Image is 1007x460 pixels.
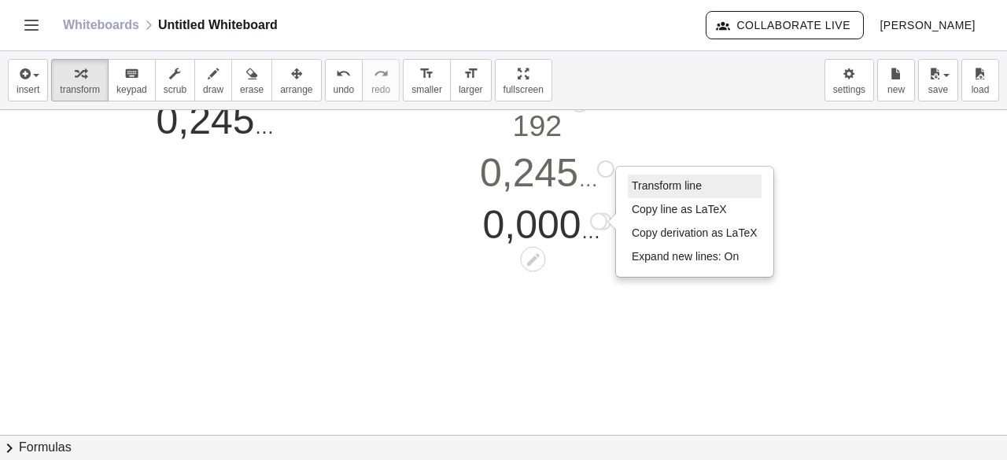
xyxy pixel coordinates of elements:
button: [PERSON_NAME] [867,11,988,39]
button: redoredo [362,59,400,101]
span: larger [459,84,483,95]
button: Collaborate Live [706,11,864,39]
span: transform [60,84,100,95]
button: Toggle navigation [19,13,44,38]
span: scrub [164,84,186,95]
span: load [972,84,990,95]
button: erase [231,59,272,101]
button: undoundo [325,59,363,101]
span: Collaborate Live [719,18,850,32]
span: fullscreen [503,84,544,95]
i: undo [336,64,351,83]
button: transform [51,59,109,101]
span: keypad [116,84,147,95]
button: keyboardkeypad [108,59,156,101]
span: insert [17,84,39,95]
span: new [887,84,905,95]
button: insert [8,59,48,101]
span: arrange [280,84,312,95]
button: settings [824,59,874,101]
i: redo [374,64,389,83]
span: draw [203,84,223,95]
span: Copy line as LaTeX [632,203,727,215]
span: Expand new lines: On [632,250,739,263]
span: save [928,84,948,95]
span: erase [240,84,264,95]
i: format_size [463,64,478,83]
button: save [918,59,958,101]
span: redo [371,84,390,95]
button: scrub [155,59,195,101]
span: smaller [411,84,442,95]
span: Transform line [632,179,702,192]
button: new [877,59,915,101]
i: format_size [419,64,434,83]
button: draw [194,59,232,101]
span: settings [833,84,865,95]
button: fullscreen [495,59,552,101]
button: format_sizesmaller [403,59,451,101]
a: Whiteboards [63,17,139,33]
button: arrange [271,59,321,101]
span: Copy derivation as LaTeX [632,226,758,239]
button: load [961,59,999,101]
span: undo [334,84,355,95]
i: keyboard [124,64,139,83]
div: Edit math [520,247,545,272]
button: format_sizelarger [450,59,492,101]
span: [PERSON_NAME] [880,19,976,31]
